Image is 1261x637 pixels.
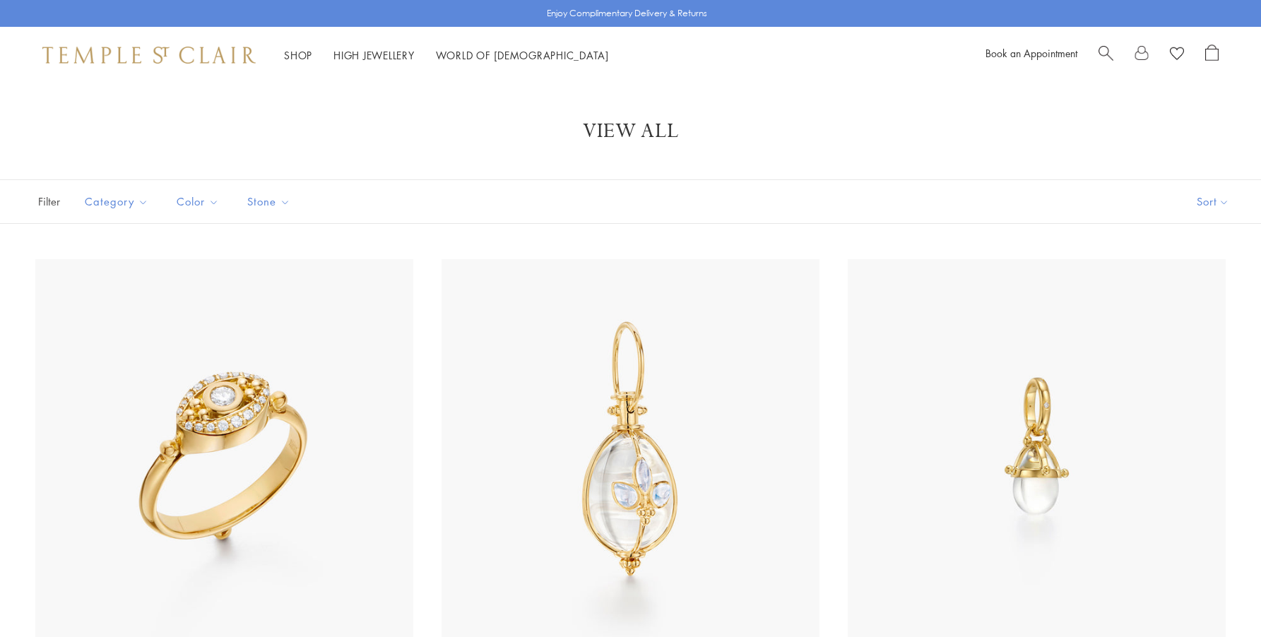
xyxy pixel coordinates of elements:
[333,48,415,62] a: High JewelleryHigh Jewellery
[284,48,312,62] a: ShopShop
[1165,180,1261,223] button: Show sort by
[166,186,230,218] button: Color
[170,193,230,210] span: Color
[547,6,707,20] p: Enjoy Complimentary Delivery & Returns
[35,259,413,637] img: 18K Evil Eye Ring
[985,46,1077,60] a: Book an Appointment
[848,259,1226,637] img: 18K Granulated Amulet
[284,47,609,64] nav: Main navigation
[442,259,819,637] img: P54812-E11GIGBM
[240,193,301,210] span: Stone
[1170,44,1184,66] a: View Wishlist
[42,47,256,64] img: Temple St. Clair
[436,48,609,62] a: World of [DEMOGRAPHIC_DATA]World of [DEMOGRAPHIC_DATA]
[1205,44,1219,66] a: Open Shopping Bag
[74,186,159,218] button: Category
[57,119,1204,144] h1: View All
[78,193,159,210] span: Category
[1099,44,1113,66] a: Search
[237,186,301,218] button: Stone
